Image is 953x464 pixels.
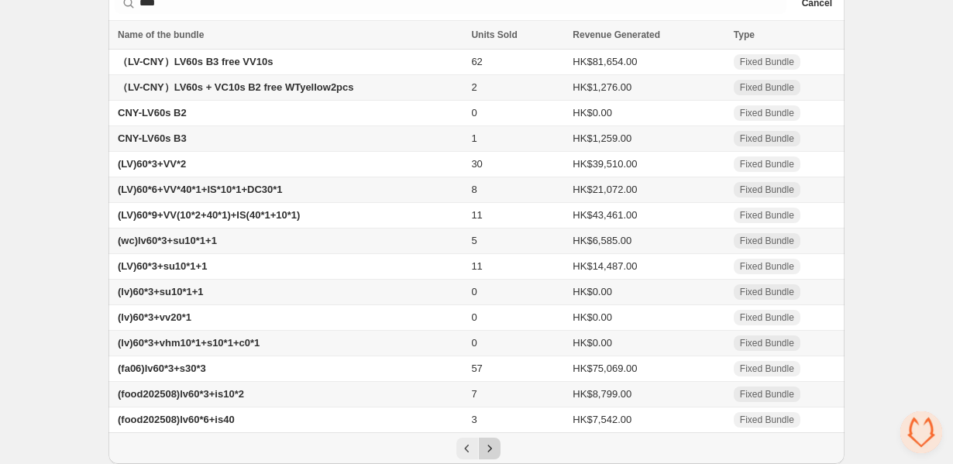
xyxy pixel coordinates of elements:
[471,260,482,272] span: 11
[118,132,187,144] span: CNY-LV60s B3
[740,56,794,68] span: Fixed Bundle
[118,184,283,195] span: (LV)60*6+VV*40*1+IS*10*1+DC30*1
[573,27,660,43] span: Revenue Generated
[471,132,476,144] span: 1
[118,107,187,119] span: CNY-LV60s B2
[118,363,206,374] span: (fa06)lv60*3+s30*3
[573,363,637,374] span: HK$75,069.00
[573,209,637,221] span: HK$43,461.00
[456,438,478,459] button: Previous
[740,311,794,324] span: Fixed Bundle
[118,81,354,93] span: （LV-CNY）LV60s + VC10s B2 free WTyellow2pcs
[471,311,476,323] span: 0
[573,235,631,246] span: HK$6,585.00
[471,27,517,43] span: Units Sold
[573,184,637,195] span: HK$21,072.00
[740,209,794,222] span: Fixed Bundle
[471,107,476,119] span: 0
[573,81,631,93] span: HK$1,276.00
[573,158,637,170] span: HK$39,510.00
[118,158,186,170] span: (LV)60*3+VV*2
[573,286,612,297] span: HK$0.00
[573,27,676,43] button: Revenue Generated
[471,235,476,246] span: 5
[573,260,637,272] span: HK$14,487.00
[740,337,794,349] span: Fixed Bundle
[118,286,204,297] span: (lv)60*3+su10*1+1
[471,158,482,170] span: 30
[108,432,845,464] nav: Pagination
[573,56,637,67] span: HK$81,654.00
[118,56,273,67] span: （LV-CNY）LV60s B3 free VV10s
[740,414,794,426] span: Fixed Bundle
[471,209,482,221] span: 11
[573,337,612,349] span: HK$0.00
[471,56,482,67] span: 62
[479,438,501,459] button: Next
[118,414,235,425] span: (food202508)lv60*6+is40
[740,235,794,247] span: Fixed Bundle
[118,311,191,323] span: (lv)60*3+vv20*1
[471,81,476,93] span: 2
[740,184,794,196] span: Fixed Bundle
[900,411,942,453] div: 打開聊天
[573,388,631,400] span: HK$8,799.00
[118,260,207,272] span: (LV)60*3+su10*1+1
[471,184,476,195] span: 8
[740,107,794,119] span: Fixed Bundle
[118,209,300,221] span: (LV)60*9+VV(10*2+40*1)+IS(40*1+10*1)
[734,27,835,43] div: Type
[118,235,217,246] span: (wc)lv60*3+su10*1+1
[573,414,631,425] span: HK$7,542.00
[740,388,794,400] span: Fixed Bundle
[471,286,476,297] span: 0
[740,260,794,273] span: Fixed Bundle
[471,337,476,349] span: 0
[118,337,260,349] span: (lv)60*3+vhm10*1+s10*1+c0*1
[471,27,532,43] button: Units Sold
[471,388,476,400] span: 7
[740,158,794,170] span: Fixed Bundle
[740,363,794,375] span: Fixed Bundle
[471,363,482,374] span: 57
[118,388,244,400] span: (food202508)lv60*3+is10*2
[573,311,612,323] span: HK$0.00
[573,132,631,144] span: HK$1,259.00
[740,132,794,145] span: Fixed Bundle
[740,286,794,298] span: Fixed Bundle
[118,27,462,43] div: Name of the bundle
[740,81,794,94] span: Fixed Bundle
[471,414,476,425] span: 3
[573,107,612,119] span: HK$0.00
